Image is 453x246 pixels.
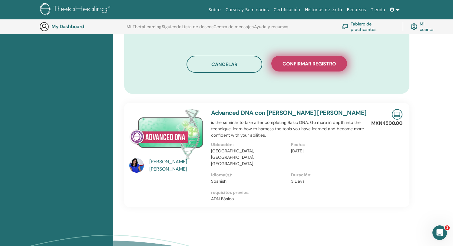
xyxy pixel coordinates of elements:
p: Spanish [211,178,287,184]
img: Advanced DNA [129,109,204,160]
p: Ubicación: [211,141,287,148]
p: requisitos previos: [211,189,371,196]
a: Sobre [206,4,223,15]
p: [DATE] [291,148,367,154]
a: Lista de deseos [182,24,213,34]
h3: My Dashboard [51,24,112,29]
button: Cancelar [187,56,262,73]
p: MXN4500.00 [371,120,402,127]
a: Certificación [271,4,303,15]
img: default.jpg [129,158,144,173]
p: Idioma(s): [211,172,287,178]
a: Centro de mensajes [213,24,254,34]
a: Historias de éxito [303,4,344,15]
a: [PERSON_NAME] [PERSON_NAME] [149,158,205,173]
p: Duración: [291,172,367,178]
p: 3 Days [291,178,367,184]
a: Mi ThetaLearning [127,24,161,34]
iframe: Intercom live chat [432,225,447,240]
span: Confirmar registro [283,61,336,67]
p: Fecha: [291,141,367,148]
button: Confirmar registro [271,56,347,71]
img: generic-user-icon.jpg [39,22,49,32]
img: cog.svg [411,22,417,32]
p: [GEOGRAPHIC_DATA], [GEOGRAPHIC_DATA], [GEOGRAPHIC_DATA] [211,148,287,167]
a: Siguiendo [162,24,181,34]
a: Cursos y Seminarios [223,4,271,15]
a: Tablero de practicantes [342,20,395,33]
a: Mi cuenta [411,20,438,33]
a: Tienda [369,4,388,15]
p: ADN Básico [211,196,371,202]
img: chalkboard-teacher.svg [342,24,348,29]
p: is the seminar to take after completing Basic DNA. Go more in depth into the technique, learn how... [211,119,371,138]
span: Cancelar [211,61,237,68]
a: Advanced DNA con [PERSON_NAME] [PERSON_NAME] [211,109,367,117]
a: Ayuda y recursos [254,24,288,34]
img: logo.png [40,3,112,17]
span: 1 [445,225,450,230]
img: Live Online Seminar [392,109,402,120]
a: Recursos [344,4,368,15]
